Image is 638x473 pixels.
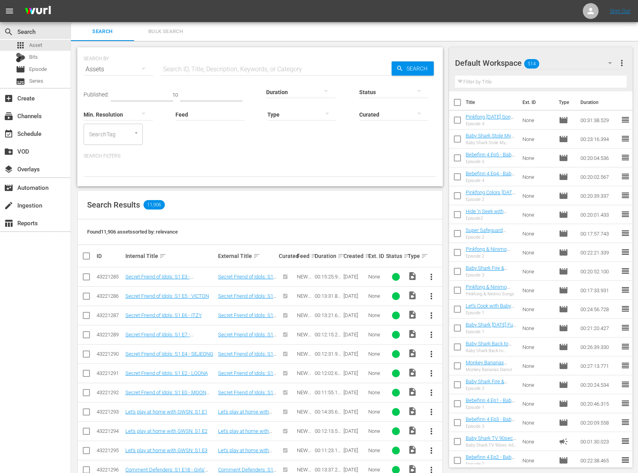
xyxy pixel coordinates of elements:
div: [DATE] [343,390,366,395]
span: Episode [559,191,568,200]
td: None [519,186,556,205]
a: Pinkfong & Ninimo Songs Ep2 - Baby Shark TV - TRC2 - 202509 [466,246,510,270]
p: Search Filters: [84,153,437,160]
button: more_vert [422,403,441,421]
div: [DATE] [343,274,366,280]
span: Episode [559,361,568,371]
td: 00:26:39.330 [577,338,621,356]
span: more_vert [427,272,436,282]
div: Episode 4 [466,121,517,126]
span: Ad [559,437,568,446]
button: Search [392,61,434,76]
div: [DATE] [343,370,366,376]
div: 43221289 [97,332,123,338]
a: Pinkfong [DATE] Songs Ep4 - Baby Shark TV - TRC2 - 202509 [466,114,516,132]
span: reorder [621,210,630,219]
span: reorder [621,191,630,200]
a: Secret Friend of Idols: S1 E7 - KANGDANIEL [125,332,193,343]
span: Channels [4,111,13,121]
div: [DATE] [343,467,366,473]
a: Secret Friend of Idols: S1 E7 - KANGDANIEL [218,332,276,343]
div: Baby Shark Back to School [466,348,517,353]
div: 43221292 [97,390,123,395]
a: Hide 'n Seek with Shark Family 5 Ep2 - Baby Shark TV - TRC2 - 202509 [466,208,514,232]
div: Duration [315,251,341,261]
div: 00:11:23.132 [315,447,341,453]
td: 00:20:01.433 [577,205,621,224]
div: Type [408,251,420,261]
div: Episode 3 [466,273,517,278]
a: Secret Friend of Idols: S1 E2 - LOONA [218,370,276,382]
span: Episode [559,418,568,427]
td: 00:23:16.394 [577,130,621,148]
td: None [519,148,556,167]
span: Episode [559,380,568,390]
td: 00:21:20.427 [577,319,621,338]
div: [DATE] [343,293,366,299]
span: Reports [4,219,13,228]
span: reorder [621,153,630,162]
button: more_vert [422,287,441,306]
span: more_vert [427,427,436,436]
td: None [519,224,556,243]
span: VOD [4,147,13,156]
span: NEW [DOMAIN_NAME]_Samsung TV Plus_Sep_2020_F01 [297,332,312,397]
a: Let's play at home with GWSN: S1 E3 [218,447,272,459]
div: [DATE] [343,447,366,453]
span: more_vert [427,291,436,301]
div: Default Workspace [455,52,620,74]
div: Episode 2 [466,254,517,259]
div: Episode 3 [466,424,517,429]
div: 00:12:13.565 [315,428,341,434]
div: Baby Shark TV 90sec Ad slate_글로벌 앱 홍보 영상 프린세스 앱 ([DATE]~[DATE]) [466,443,517,448]
button: more_vert [422,422,441,441]
span: NEW [DOMAIN_NAME]_Samsung TV Plus_Sep_2020_F01 [297,312,312,377]
span: Video [408,271,417,281]
a: Let's play at home with GWSN: S1 E1 [125,409,207,415]
span: Series [29,77,43,85]
span: reorder [621,247,630,257]
div: Status [386,251,405,261]
div: Pinkfong & Ninimo Songs [466,291,517,297]
button: more_vert [422,364,441,383]
a: Secret Friend of Idols: S1 E0 - MOON BYUL [125,390,209,401]
span: more_vert [427,330,436,339]
div: None [368,351,384,357]
div: 00:12:02.652 [315,370,341,376]
button: more_vert [617,54,627,72]
td: 00:01:30.023 [577,432,621,451]
span: sort [403,252,410,260]
span: reorder [621,228,630,238]
td: 00:20:02.567 [577,167,621,186]
a: Let's play at home with GWSN: S1 E1 [218,409,272,421]
td: 00:27:13.771 [577,356,621,375]
div: 00:15:25.919 [315,274,341,280]
span: Found 11,906 assets sorted by: relevance [87,229,178,235]
th: Ext. ID [518,91,554,113]
div: 43221285 [97,274,123,280]
a: Secret Friend of Idols: S1 E5 - VICTON [218,293,276,305]
div: 43221290 [97,351,123,357]
button: more_vert [422,345,441,364]
div: Episode 1 [466,405,517,410]
div: [DATE] [343,312,366,318]
span: Search [4,27,13,37]
td: None [519,281,556,300]
span: Episode [559,267,568,276]
span: reorder [621,399,630,408]
a: Secret Friend of Idols: S1 E0 - MOON BYUL [218,390,276,401]
span: Video [408,368,417,377]
a: Secret Friend of Idols: S1 E6 - ITZY [125,312,202,318]
span: NEW [DOMAIN_NAME]_Samsung TV Plus_Sep_2020_F01 [297,293,312,358]
span: sort [253,252,260,260]
span: reorder [621,266,630,276]
span: Published: [84,91,109,98]
div: 00:12:31.956 [315,351,341,357]
button: more_vert [422,306,441,325]
div: [DATE] [343,351,366,357]
span: 11,906 [144,200,165,210]
span: Search [76,27,129,36]
div: 43221291 [97,370,123,376]
td: 00:17:57.743 [577,224,621,243]
a: Baby Shark Stole My Heart Again! - Baby Shark TV - TRC2 - 202509 [466,133,514,156]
